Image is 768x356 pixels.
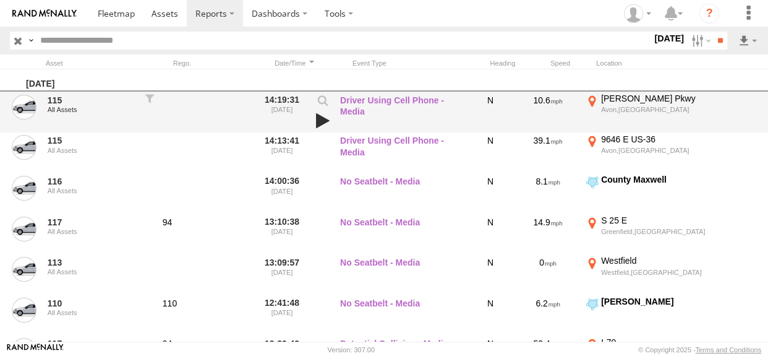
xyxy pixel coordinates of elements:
div: All Assets [48,187,137,194]
label: View Event Parameters [312,95,333,112]
div: S 25 E [601,215,724,226]
label: 14:13:41 [DATE] [258,134,305,172]
a: Visit our Website [7,344,64,356]
div: Avon,[GEOGRAPHIC_DATA] [601,105,724,114]
div: I-70 [601,337,724,348]
div: All Assets [48,228,137,235]
label: No Seatbelt - Media [340,174,464,212]
div: N [469,134,512,172]
div: 8.1 [517,174,579,212]
a: Terms and Conditions [696,346,761,354]
div: All Assets [48,268,137,276]
label: Click to View Event Location [584,296,726,334]
label: [DATE] [652,32,686,45]
a: 115 [48,95,137,106]
div: Greenfield,[GEOGRAPHIC_DATA] [601,227,724,236]
div: [PERSON_NAME] Pkwy [601,93,724,104]
div: Click to Sort [271,59,318,67]
div: N [469,215,512,253]
label: Search Filter Options [686,32,713,50]
div: 9646 E US-36 [601,134,724,145]
label: No Seatbelt - Media [340,215,464,253]
label: 14:00:36 [DATE] [258,174,305,212]
div: N [469,296,512,334]
label: Click to View Event Location [584,255,726,293]
div: Westfield [601,255,724,266]
div: All Assets [48,309,137,316]
div: N [469,93,512,131]
label: No Seatbelt - Media [340,255,464,293]
div: 0 [517,255,579,293]
div: Version: 307.00 [328,346,375,354]
a: 113 [48,257,137,268]
label: 14:19:31 [DATE] [258,93,305,131]
label: Search Query [26,32,36,50]
div: All Assets [48,147,137,154]
label: Driver Using Cell Phone - Media [340,134,464,172]
a: 117 [48,217,137,228]
img: rand-logo.svg [12,9,77,18]
a: 110 [48,298,137,309]
div: 10.6 [517,93,579,131]
div: Brandon Hickerson [620,4,655,23]
a: View Attached Media (Video) [312,112,333,129]
label: No Seatbelt - Media [340,296,464,334]
label: Click to View Event Location [584,174,726,212]
div: [PERSON_NAME] [601,296,724,307]
a: 116 [48,176,137,187]
label: Export results as... [737,32,758,50]
div: County Maxwell [601,174,724,185]
label: 13:09:57 [DATE] [258,255,305,293]
a: 117 [48,338,137,349]
div: Filter to this asset's events [143,93,156,131]
label: Driver Using Cell Phone - Media [340,93,464,131]
i: ? [699,4,719,24]
div: 14.9 [517,215,579,253]
div: 110 [163,298,252,309]
div: Westfield,[GEOGRAPHIC_DATA] [601,268,724,277]
div: Avon,[GEOGRAPHIC_DATA] [601,146,724,155]
div: 6.2 [517,296,579,334]
div: All Assets [48,106,137,113]
a: 115 [48,135,137,146]
label: Click to View Event Location [584,93,726,131]
div: 39.1 [517,134,579,172]
label: 12:41:48 [DATE] [258,296,305,334]
label: Click to View Event Location [584,134,726,172]
label: Click to View Event Location [584,215,726,253]
div: N [469,174,512,212]
div: © Copyright 2025 - [638,346,761,354]
label: 13:10:38 [DATE] [258,215,305,253]
div: N [469,255,512,293]
div: 94 [163,338,252,349]
div: 94 [163,217,252,228]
